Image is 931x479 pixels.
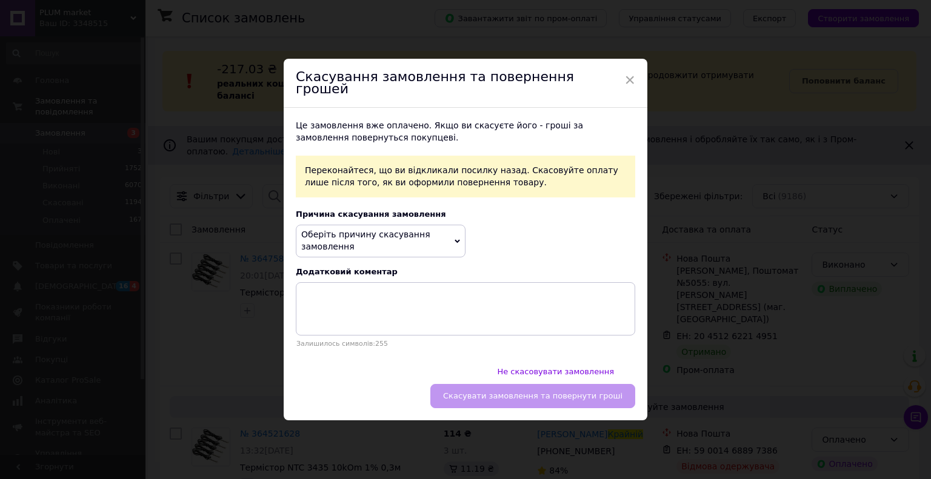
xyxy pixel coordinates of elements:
div: Переконайтеся, що ви відкликали посилку назад. Скасовуйте оплату лише після того, як ви оформили ... [296,156,635,197]
span: Не скасовувати замовлення [497,367,614,376]
button: Не скасовувати замовлення [484,360,627,384]
div: Залишилось символів: 255 [296,340,635,348]
div: Причина скасування замовлення [296,210,635,219]
div: Скасування замовлення та повернення грошей [284,59,647,108]
span: × [624,70,635,90]
div: Додатковий коментар [296,267,635,276]
span: Оберіть причину скасування замовлення [301,230,430,251]
div: Це замовлення вже оплачено. Якщо ви скасуєте його - гроші за замовлення повернуться покупцеві. [296,120,635,144]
